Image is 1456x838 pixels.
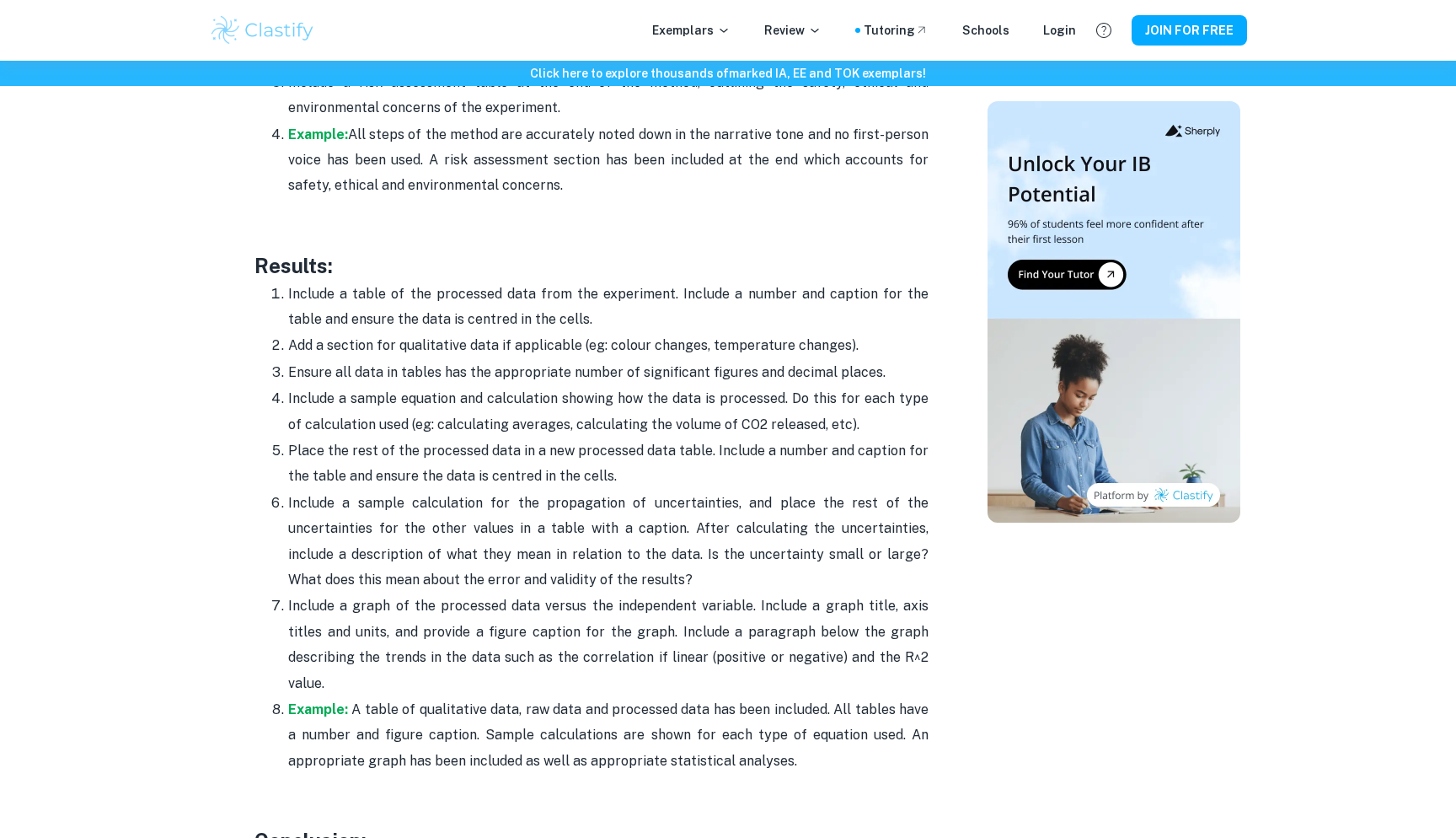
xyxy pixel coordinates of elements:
p: Ensure all data in tables has the appropriate number of significant figures and decimal places. [288,360,929,385]
p: Place the rest of the processed data in a new processed data table. Include a number and caption ... [288,438,929,490]
a: Example: [288,126,348,142]
p: Review [764,21,822,40]
img: Thumbnail [988,101,1240,523]
p: Exemplars [652,21,731,40]
p: Include a sample equation and calculation showing how the data is processed. Do this for each typ... [288,386,929,438]
a: Login [1043,21,1076,40]
p: Include a risk assessment table at the end of the method, outlining the safety, ethical and envir... [288,70,929,121]
p: Include a table of the processed data from the experiment. Include a number and caption for the t... [288,282,929,333]
button: Help and Feedback [1089,16,1118,45]
a: Example: [288,701,348,717]
p: All steps of the method are accurately noted down in the narrative tone and no first-person voice... [288,122,929,199]
p: Include a graph of the processed data versus the independent variable. Include a graph title, axi... [288,594,929,696]
button: JOIN FOR FREE [1132,15,1247,46]
p: Include a sample calculation for the propagation of uncertainties, and place the rest of the unce... [288,491,929,594]
h6: Click here to explore thousands of marked IA, EE and TOK exemplars ! [3,64,1453,83]
p: Add a section for qualitative data if applicable (eg: colour changes, temperature changes). [288,333,929,358]
img: Clastify logo [209,13,316,47]
a: Tutoring [864,21,929,40]
p: A table of qualitative data, raw data and processed data has been included. All tables have a num... [288,697,929,774]
a: Schools [962,21,1009,40]
h3: Results: [254,250,929,281]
